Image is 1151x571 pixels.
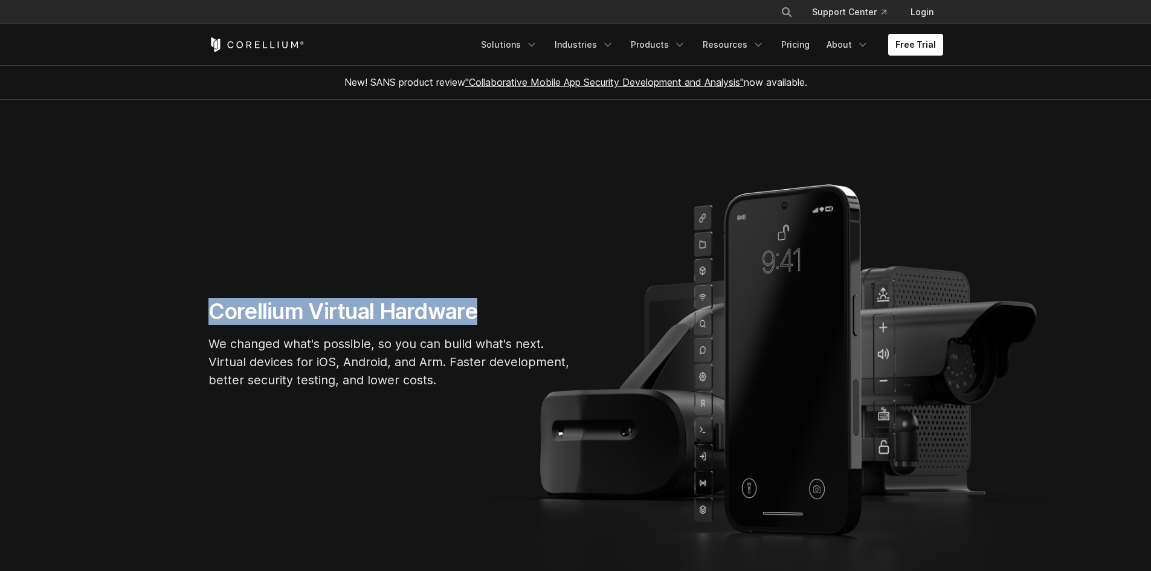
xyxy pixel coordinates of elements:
a: Industries [547,34,621,56]
a: Support Center [802,1,896,23]
a: Solutions [474,34,545,56]
a: "Collaborative Mobile App Security Development and Analysis" [465,76,744,88]
span: New! SANS product review now available. [344,76,807,88]
h1: Corellium Virtual Hardware [208,298,571,325]
p: We changed what's possible, so you can build what's next. Virtual devices for iOS, Android, and A... [208,335,571,389]
a: Corellium Home [208,37,305,52]
a: Products [624,34,693,56]
a: Resources [695,34,772,56]
a: About [819,34,876,56]
button: Search [776,1,798,23]
a: Login [901,1,943,23]
a: Free Trial [888,34,943,56]
div: Navigation Menu [766,1,943,23]
a: Pricing [774,34,817,56]
div: Navigation Menu [474,34,943,56]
